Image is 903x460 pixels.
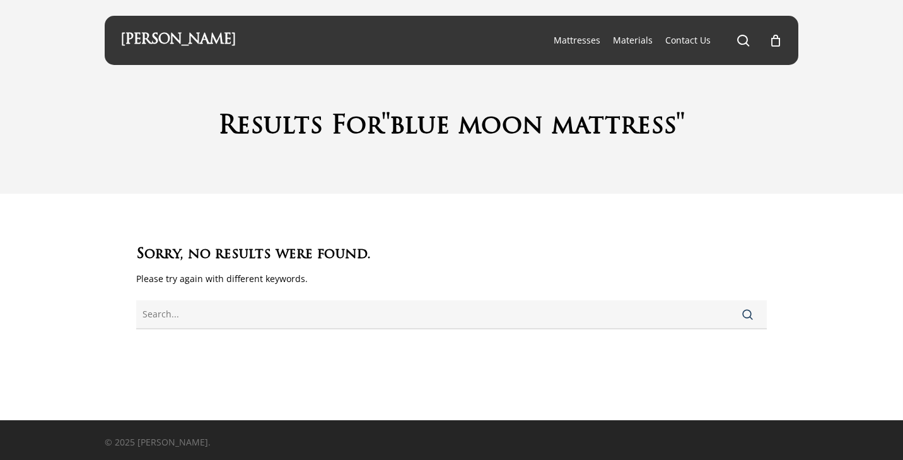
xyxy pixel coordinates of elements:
[613,34,653,46] span: Materials
[554,34,600,46] span: Mattresses
[105,435,386,449] p: © 2025 [PERSON_NAME].
[382,114,685,139] span: "blue moon mattress"
[613,34,653,47] a: Materials
[554,34,600,47] a: Mattresses
[136,300,767,329] input: Search for:
[665,34,711,46] span: Contact Us
[547,16,783,65] nav: Main Menu
[136,271,767,300] p: Please try again with different keywords.
[105,111,798,143] h1: Results For
[769,33,783,47] a: Cart
[120,33,236,47] a: [PERSON_NAME]
[136,244,767,266] h3: Sorry, no results were found.
[665,34,711,47] a: Contact Us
